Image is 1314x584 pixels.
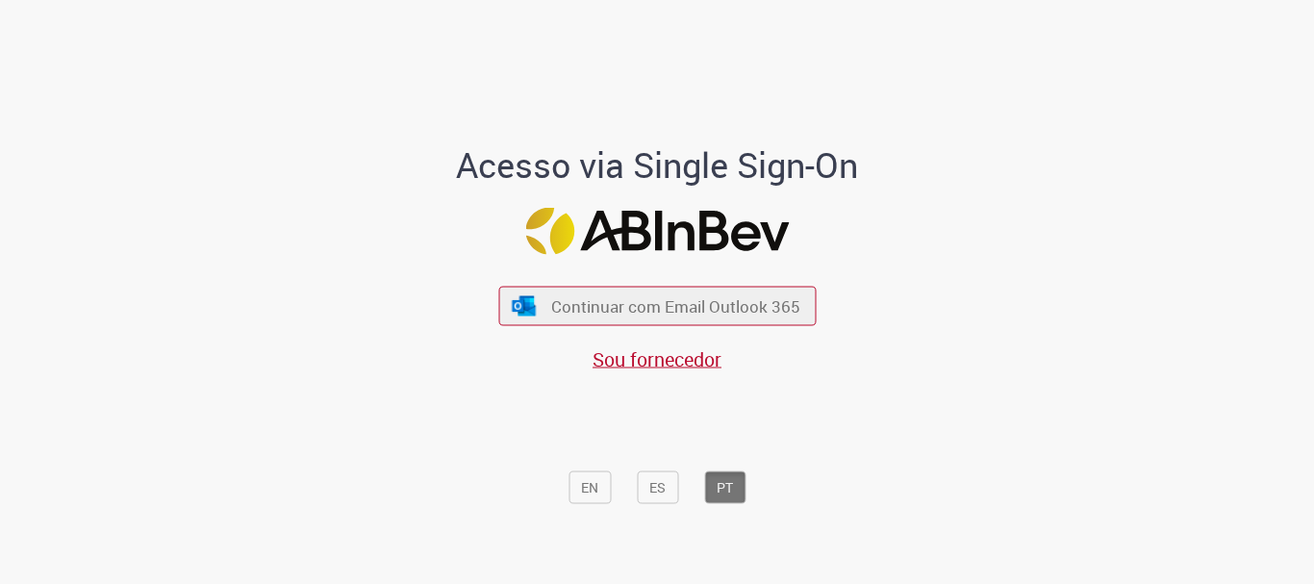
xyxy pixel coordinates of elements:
button: ES [637,471,678,504]
button: ícone Azure/Microsoft 360 Continuar com Email Outlook 365 [498,287,816,326]
button: PT [704,471,745,504]
h1: Acesso via Single Sign-On [391,146,924,185]
span: Continuar com Email Outlook 365 [551,295,800,317]
button: EN [569,471,611,504]
img: Logo ABInBev [525,208,789,255]
img: ícone Azure/Microsoft 360 [511,295,538,316]
a: Sou fornecedor [593,346,721,372]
